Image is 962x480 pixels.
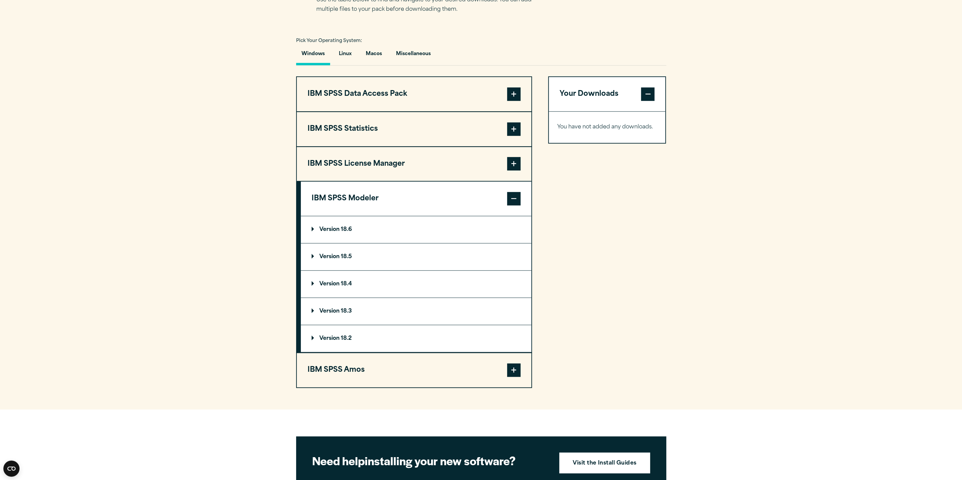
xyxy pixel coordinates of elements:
[301,271,531,297] summary: Version 18.4
[301,298,531,325] summary: Version 18.3
[333,46,357,65] button: Linux
[296,39,362,43] span: Pick Your Operating System:
[301,243,531,270] summary: Version 18.5
[549,111,666,143] div: Your Downloads
[297,112,531,146] button: IBM SPSS Statistics
[312,254,352,259] p: Version 18.5
[301,182,531,216] button: IBM SPSS Modeler
[301,216,531,243] summary: Version 18.6
[3,461,20,477] button: Open CMP widget
[557,122,657,132] p: You have not added any downloads.
[297,147,531,181] button: IBM SPSS License Manager
[559,452,650,473] a: Visit the Install Guides
[312,336,352,341] p: Version 18.2
[573,459,637,468] strong: Visit the Install Guides
[391,46,436,65] button: Miscellaneous
[301,325,531,352] summary: Version 18.2
[301,216,531,352] div: IBM SPSS Modeler
[360,46,387,65] button: Macos
[297,77,531,111] button: IBM SPSS Data Access Pack
[312,453,548,468] h2: installing your new software?
[312,281,352,287] p: Version 18.4
[296,46,330,65] button: Windows
[312,452,365,469] strong: Need help
[312,309,352,314] p: Version 18.3
[297,353,531,387] button: IBM SPSS Amos
[312,227,352,232] p: Version 18.6
[549,77,666,111] button: Your Downloads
